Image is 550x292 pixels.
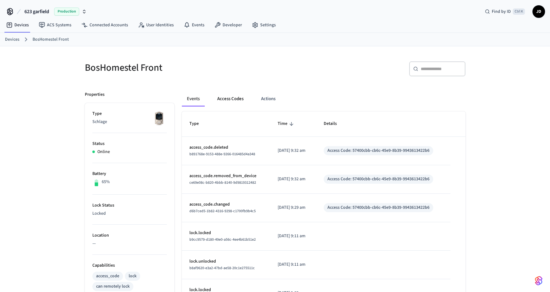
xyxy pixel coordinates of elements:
[209,19,247,31] a: Developer
[278,261,309,268] p: [DATE] 9:11 am
[1,19,34,31] a: Devices
[189,201,263,208] p: access_code.changed
[179,19,209,31] a: Events
[85,61,271,74] h5: BosHomestel Front
[133,19,179,31] a: User Identities
[96,273,119,279] div: access_code
[92,202,167,209] p: Lock Status
[278,147,309,154] p: [DATE] 9:32 am
[5,36,19,43] a: Devices
[24,8,49,15] span: 623 garfield
[102,179,110,185] p: 65%
[532,5,545,18] button: JD
[189,144,263,151] p: access_code.deleted
[96,283,130,290] div: can remotely lock
[129,273,136,279] div: lock
[327,147,429,154] div: Access Code: 57400cbb-cb6c-45e9-8b39-9943613422b6
[492,8,511,15] span: Find by ID
[278,176,309,182] p: [DATE] 9:32 am
[513,8,525,15] span: Ctrl K
[189,180,256,185] span: ce69e08c-b820-4bbb-8140-9d9819312482
[256,91,280,106] button: Actions
[92,210,167,217] p: Locked
[535,276,542,286] img: SeamLogoGradient.69752ec5.svg
[76,19,133,31] a: Connected Accounts
[182,91,465,106] div: ant example
[327,176,429,182] div: Access Code: 57400cbb-cb6c-45e9-8b39-9943613422b6
[92,262,167,269] p: Capabilities
[97,149,110,155] p: Online
[85,91,105,98] p: Properties
[480,6,530,17] div: Find by IDCtrl K
[92,232,167,239] p: Location
[92,119,167,125] p: Schlage
[247,19,281,31] a: Settings
[533,6,544,17] span: JD
[182,91,205,106] button: Events
[189,258,263,265] p: lock.unlocked
[189,119,207,129] span: Type
[278,233,309,239] p: [DATE] 9:11 am
[278,204,309,211] p: [DATE] 9:29 am
[33,36,69,43] a: BosHomestel Front
[278,119,296,129] span: Time
[92,141,167,147] p: Status
[189,208,256,214] span: d6b7ced5-1b82-4316-9298-c1700fb9b4c5
[189,173,263,179] p: access_code.removed_from_device
[324,119,345,129] span: Details
[189,237,256,242] span: b9cc9579-d180-49e0-a56c-4ee4b61b51e2
[92,110,167,117] p: Type
[151,110,167,126] img: Schlage Sense Smart Deadbolt with Camelot Trim, Front
[92,240,167,247] p: —
[212,91,249,106] button: Access Codes
[92,171,167,177] p: Battery
[34,19,76,31] a: ACS Systems
[54,8,79,16] span: Production
[189,265,255,271] span: b8af9620-e3a2-47bd-ae58-20c1e275511c
[327,204,429,211] div: Access Code: 57400cbb-cb6c-45e9-8b39-9943613422b6
[189,151,255,157] span: b891768e-9153-488e-9266-016485d4a348
[189,230,263,236] p: lock.locked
